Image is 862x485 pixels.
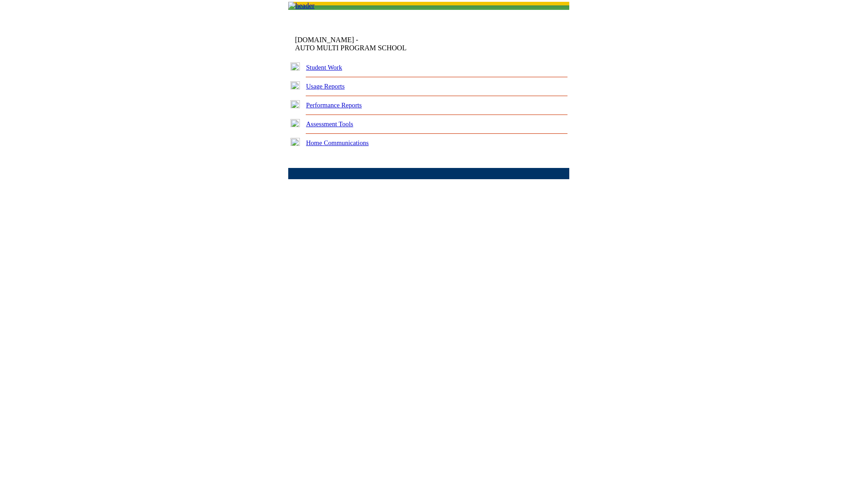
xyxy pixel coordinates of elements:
a: Assessment Tools [306,120,353,128]
img: plus.gif [290,81,300,89]
a: Usage Reports [306,83,345,90]
a: Home Communications [306,139,369,146]
nobr: AUTO MULTI PROGRAM SCHOOL [295,44,406,52]
img: plus.gif [290,100,300,108]
img: plus.gif [290,119,300,127]
img: plus.gif [290,138,300,146]
a: Performance Reports [306,101,362,109]
td: [DOMAIN_NAME] - [295,36,460,52]
a: Student Work [306,64,342,71]
img: header [288,2,315,10]
img: plus.gif [290,62,300,71]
